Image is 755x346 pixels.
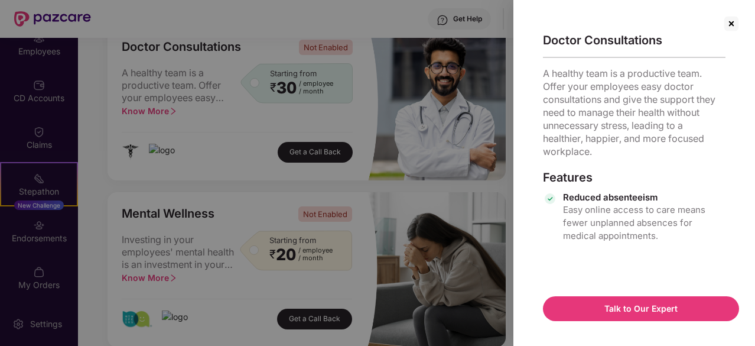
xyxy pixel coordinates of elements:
span: Doctor Consultations [543,33,725,47]
span: Reduced absenteeism [563,192,725,203]
img: svg+xml;base64,PHN2ZyBpZD0iQ3Jvc3MtMzJ4MzIiIHhtbG5zPSJodHRwOi8vd3d3LnczLm9yZy8yMDAwL3N2ZyIgd2lkdG... [722,14,741,33]
button: Talk to Our Expert [543,296,739,321]
div: Features [543,170,725,185]
img: icon [543,192,557,206]
span: Easy online access to care means fewer unplanned absences for medical appointments. [563,204,705,241]
span: A healthy team is a productive team. Offer your employees easy doctor consultations and give the ... [543,67,715,157]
